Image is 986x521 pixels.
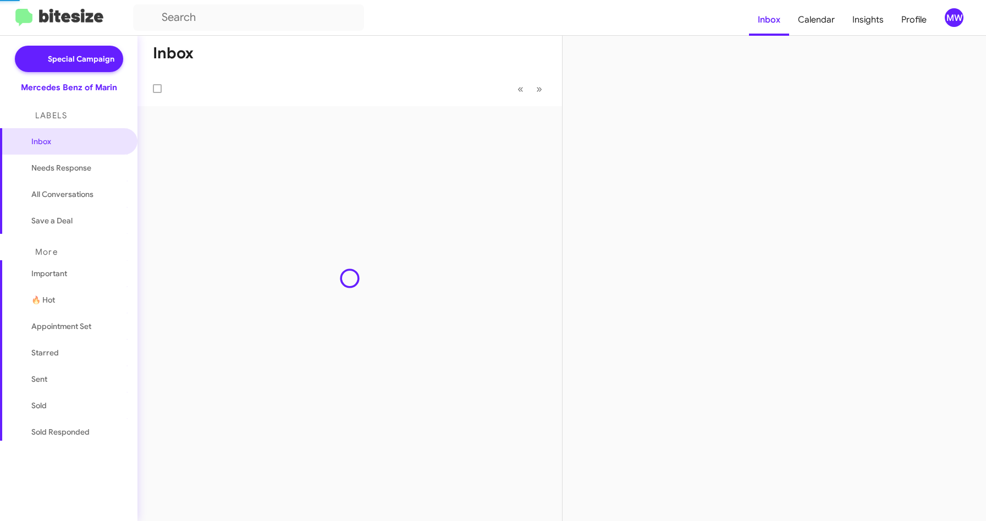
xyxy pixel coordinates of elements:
span: Appointment Set [31,321,91,332]
a: Inbox [749,4,789,36]
button: MW [935,8,974,27]
span: More [35,247,58,257]
button: Next [530,78,549,100]
span: Inbox [31,136,125,147]
span: Labels [35,111,67,120]
div: MW [945,8,963,27]
span: Sold Responded [31,426,90,437]
span: » [536,82,542,96]
a: Insights [844,4,893,36]
input: Search [133,4,364,31]
span: Starred [31,347,59,358]
a: Special Campaign [15,46,123,72]
span: All Conversations [31,189,93,200]
span: Save a Deal [31,215,73,226]
span: « [517,82,524,96]
a: Calendar [789,4,844,36]
span: Important [31,268,125,279]
button: Previous [511,78,530,100]
a: Profile [893,4,935,36]
span: Sold [31,400,47,411]
nav: Page navigation example [511,78,549,100]
div: Mercedes Benz of Marin [21,82,117,93]
span: Sent [31,374,47,385]
span: 🔥 Hot [31,294,55,305]
span: Special Campaign [48,53,114,64]
span: Needs Response [31,162,125,173]
h1: Inbox [153,45,194,62]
